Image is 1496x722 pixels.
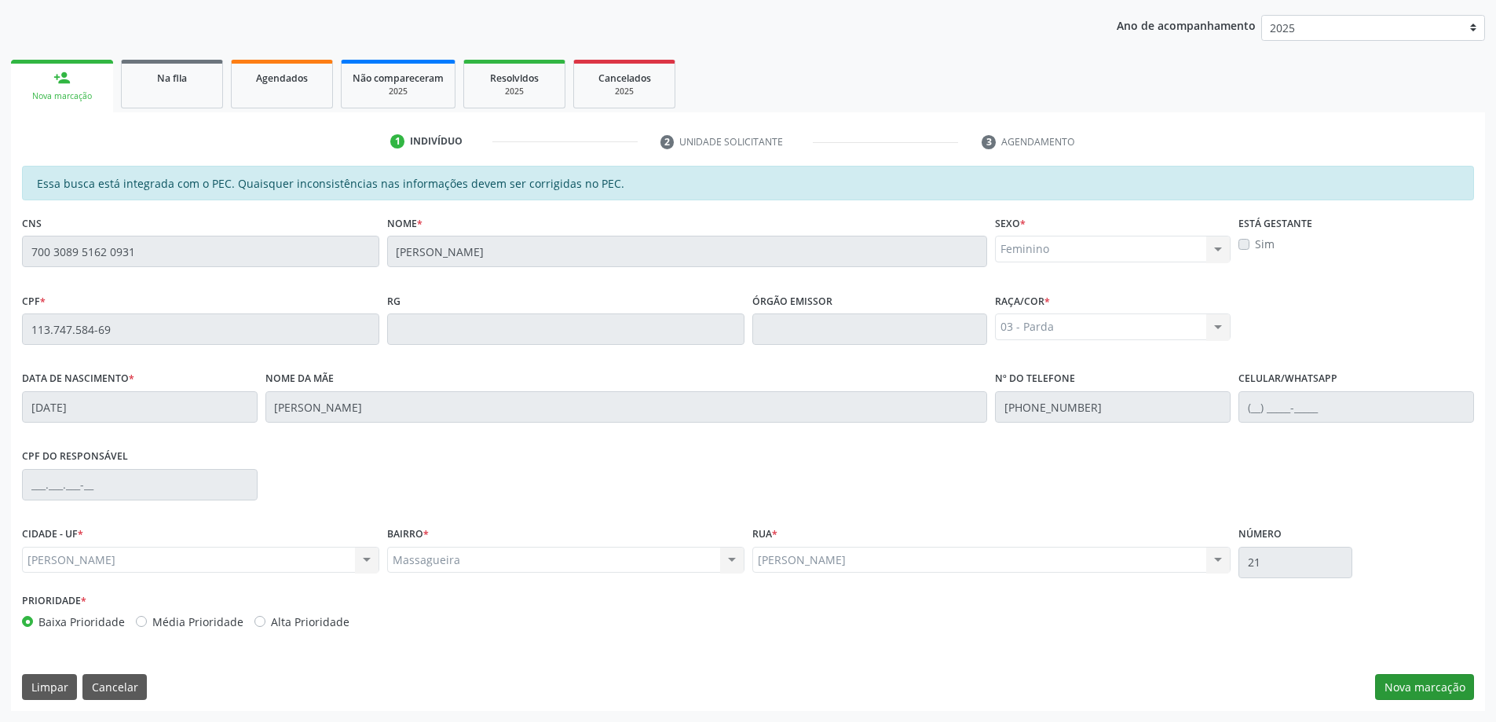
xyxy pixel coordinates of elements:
label: Sexo [995,211,1026,236]
label: Nome [387,211,422,236]
label: Nº do Telefone [995,367,1075,391]
div: Essa busca está integrada com o PEC. Quaisquer inconsistências nas informações devem ser corrigid... [22,166,1474,200]
label: Celular/WhatsApp [1238,367,1337,391]
span: Resolvidos [490,71,539,85]
label: Alta Prioridade [271,614,349,630]
button: Limpar [22,674,77,701]
label: BAIRRO [387,522,429,547]
label: Raça/cor [995,289,1050,313]
label: Órgão emissor [752,289,832,313]
button: Cancelar [82,674,147,701]
label: CIDADE - UF [22,522,83,547]
div: 2025 [353,86,444,97]
label: Média Prioridade [152,614,243,630]
div: Indivíduo [410,134,463,148]
label: Sim [1255,236,1275,252]
label: CPF [22,289,46,313]
span: Na fila [157,71,187,85]
div: person_add [53,69,71,86]
label: Está gestante [1238,211,1312,236]
button: Nova marcação [1375,674,1474,701]
p: Ano de acompanhamento [1117,15,1256,35]
div: 2025 [475,86,554,97]
input: __/__/____ [22,391,258,423]
label: Baixa Prioridade [38,614,125,630]
label: Data de nascimento [22,367,134,391]
label: Nome da mãe [265,367,334,391]
label: Rua [752,522,777,547]
label: CPF do responsável [22,445,128,469]
span: Cancelados [598,71,651,85]
div: Nova marcação [22,90,102,102]
label: Número [1238,522,1282,547]
label: RG [387,289,401,313]
label: Prioridade [22,589,86,614]
span: Não compareceram [353,71,444,85]
input: (__) _____-_____ [995,391,1231,423]
div: 2025 [585,86,664,97]
div: 1 [390,134,404,148]
input: (__) _____-_____ [1238,391,1474,423]
span: Agendados [256,71,308,85]
label: CNS [22,211,42,236]
input: ___.___.___-__ [22,469,258,500]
